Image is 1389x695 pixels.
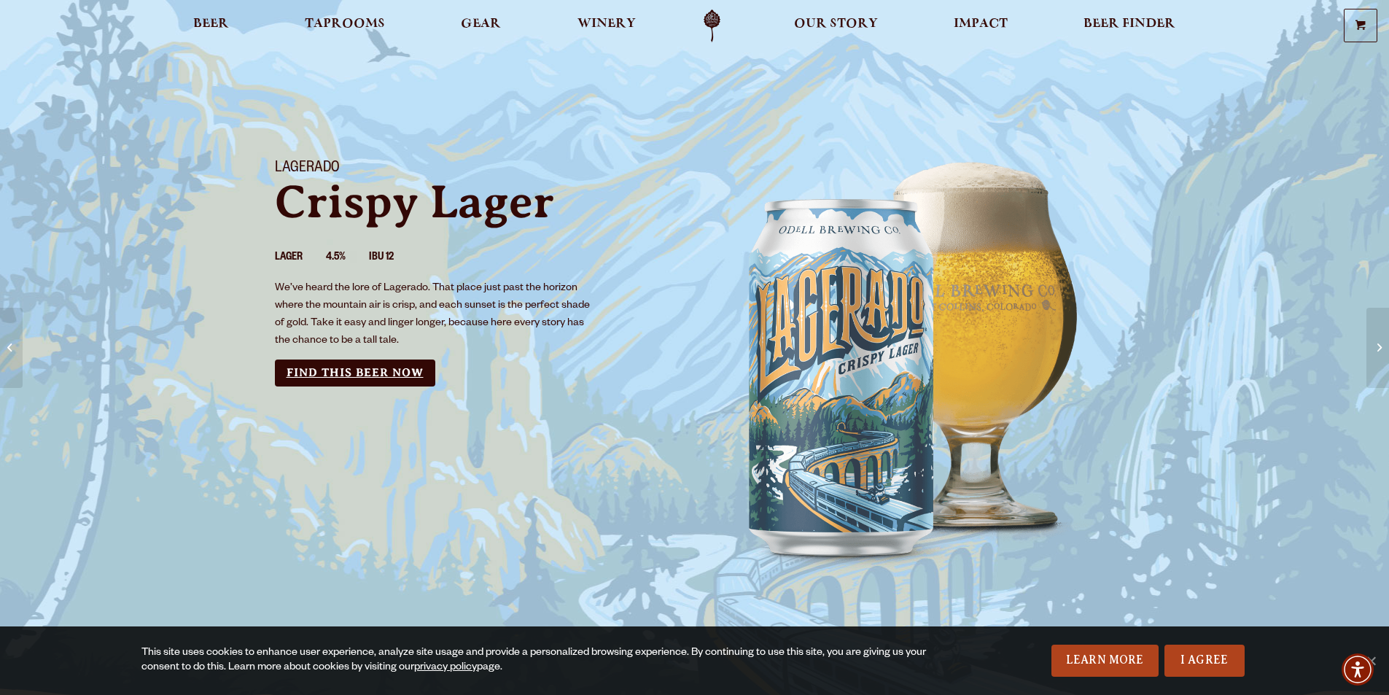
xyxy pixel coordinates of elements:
a: Odell Home [685,9,739,42]
a: Learn More [1051,645,1159,677]
a: Our Story [785,9,887,42]
span: Beer [193,18,229,30]
a: privacy policy [414,662,477,674]
span: Gear [461,18,501,30]
span: Beer Finder [1083,18,1175,30]
a: Find this Beer Now [275,360,435,387]
a: Beer [184,9,238,42]
li: Lager [275,249,326,268]
span: Taprooms [305,18,385,30]
span: Our Story [794,18,878,30]
p: We’ve heard the lore of Lagerado. That place just past the horizon where the mountain air is cris... [275,280,597,350]
li: IBU 12 [369,249,417,268]
div: Accessibility Menu [1342,653,1374,686]
a: Beer Finder [1074,9,1185,42]
span: Winery [577,18,636,30]
a: I Agree [1164,645,1245,677]
p: Crispy Lager [275,179,677,225]
div: This site uses cookies to enhance user experience, analyze site usage and provide a personalized ... [141,646,931,675]
li: 4.5% [326,249,369,268]
a: Taprooms [295,9,394,42]
a: Winery [568,9,645,42]
span: Impact [954,18,1008,30]
a: Impact [944,9,1017,42]
a: Gear [451,9,510,42]
h1: Lagerado [275,160,677,179]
